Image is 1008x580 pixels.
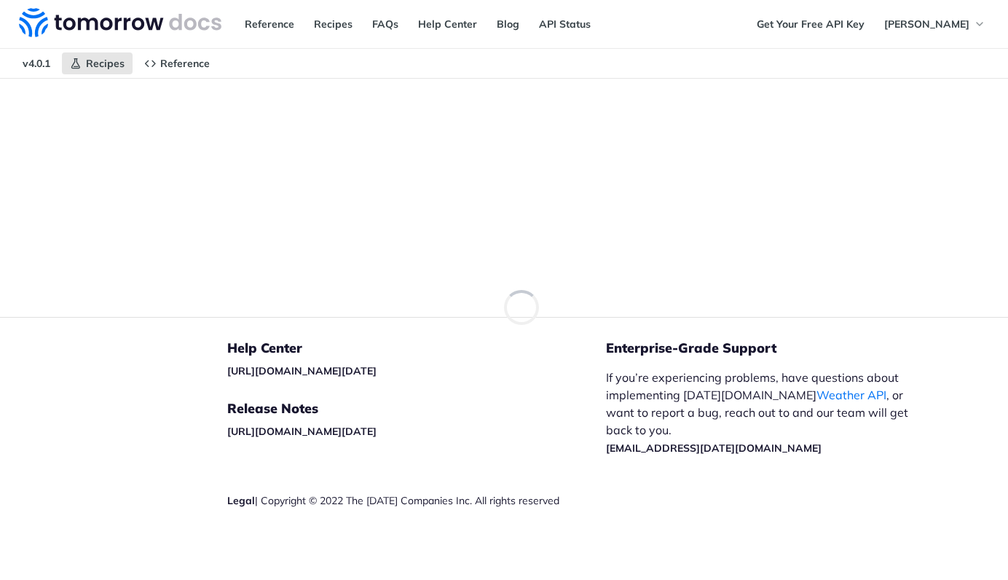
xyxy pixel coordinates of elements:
h5: Enterprise-Grade Support [606,340,947,357]
a: Legal [227,494,255,507]
a: [EMAIL_ADDRESS][DATE][DOMAIN_NAME] [606,442,822,455]
button: [PERSON_NAME] [876,13,993,35]
span: Reference [160,57,210,70]
h5: Help Center [227,340,606,357]
h5: Release Notes [227,400,606,418]
span: v4.0.1 [15,52,58,74]
img: Tomorrow.io Weather API Docs [19,8,221,37]
a: [URL][DOMAIN_NAME][DATE] [227,425,377,438]
a: Get Your Free API Key [749,13,873,35]
a: Recipes [306,13,361,35]
a: Help Center [410,13,485,35]
a: Blog [489,13,527,35]
span: Recipes [86,57,125,70]
a: Recipes [62,52,133,74]
a: Reference [136,52,218,74]
a: API Status [531,13,599,35]
a: [URL][DOMAIN_NAME][DATE] [227,364,377,377]
span: [PERSON_NAME] [884,17,969,31]
p: If you’re experiencing problems, have questions about implementing [DATE][DOMAIN_NAME] , or want ... [606,369,924,456]
a: Reference [237,13,302,35]
a: Weather API [816,388,886,402]
div: | Copyright © 2022 The [DATE] Companies Inc. All rights reserved [227,493,606,508]
a: FAQs [364,13,406,35]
